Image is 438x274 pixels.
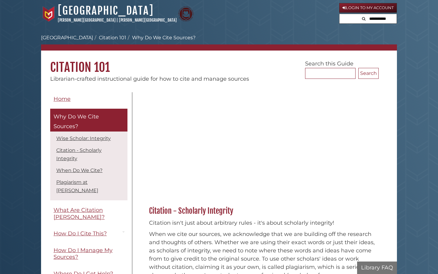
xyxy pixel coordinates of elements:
[146,206,379,216] h2: Citation - Scholarly Integrity
[54,230,107,237] span: How Do I Cite This?
[146,92,316,188] iframe: YouTube video player
[149,219,376,227] p: Citation isn't just about arbitrary rules - it's about scholarly integrity!
[50,203,127,224] a: What Are Citation [PERSON_NAME]?
[50,227,127,241] a: How Do I Cite This?
[41,35,93,40] a: [GEOGRAPHIC_DATA]
[50,244,127,264] a: How Do I Manage My Sources?
[358,68,379,79] button: Search
[54,113,99,130] span: Why Do We Cite Sources?
[339,3,397,13] a: Login to My Account
[116,18,118,23] span: |
[54,247,113,261] span: How Do I Manage My Sources?
[357,262,397,274] button: Library FAQ
[126,34,196,41] li: Why Do We Cite Sources?
[58,4,154,17] a: [GEOGRAPHIC_DATA]
[362,17,366,21] i: Search
[56,167,103,173] a: When Do We Cite?
[119,18,177,23] a: [PERSON_NAME][GEOGRAPHIC_DATA]
[54,207,105,220] span: What Are Citation [PERSON_NAME]?
[50,109,127,132] a: Why Do We Cite Sources?
[360,14,367,22] button: Search
[178,6,193,22] img: Calvin Theological Seminary
[50,76,249,82] span: Librarian-crafted instructional guide for how to cite and manage sources
[41,34,397,51] nav: breadcrumb
[56,147,102,161] a: Citation - Scholarly Integrity
[41,51,397,75] h1: Citation 101
[99,35,126,40] a: Citation 101
[58,18,116,23] a: [PERSON_NAME][GEOGRAPHIC_DATA]
[54,96,71,102] span: Home
[56,179,98,193] a: Plagiarism at [PERSON_NAME]
[56,135,111,141] a: Wise Scholar: Integrity
[50,92,127,106] a: Home
[41,6,56,22] img: Calvin University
